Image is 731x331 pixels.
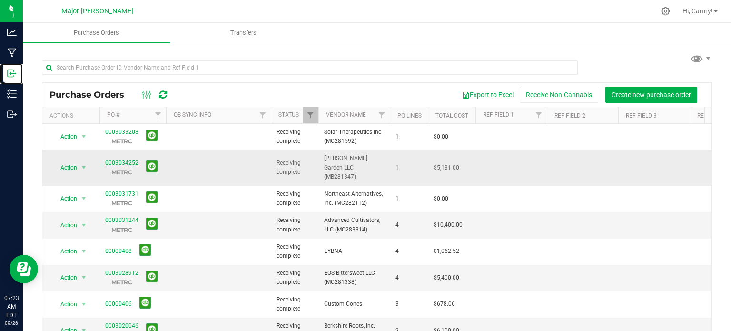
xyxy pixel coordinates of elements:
[105,248,132,254] a: 00000408
[277,269,313,287] span: Receiving complete
[395,273,422,282] span: 4
[105,322,138,329] a: 0003020046
[49,112,96,119] div: Actions
[605,87,697,103] button: Create new purchase order
[255,107,271,123] a: Filter
[7,28,17,37] inline-svg: Analytics
[4,320,19,327] p: 09/26
[105,225,138,234] p: METRC
[324,247,384,256] span: EYBNA
[324,128,384,146] span: Solar Therapeutics Inc (MC281592)
[456,87,520,103] button: Export to Excel
[395,163,422,172] span: 1
[61,29,132,37] span: Purchase Orders
[105,217,138,223] a: 0003031244
[7,69,17,78] inline-svg: Inbound
[395,132,422,141] span: 1
[435,112,468,119] a: Total Cost
[277,242,313,261] span: Receiving complete
[324,269,384,287] span: EOS-Bittersweet LLC (MC281338)
[52,245,78,258] span: Action
[326,111,366,118] a: Vendor Name
[105,191,138,197] a: 0003031731
[277,295,313,313] span: Receiving complete
[150,107,166,123] a: Filter
[626,112,657,119] a: Ref Field 3
[10,255,38,283] iframe: Resource center
[52,219,78,232] span: Action
[660,7,672,16] div: Manage settings
[434,273,459,282] span: $5,400.00
[697,112,728,119] a: Ref Field 4
[374,107,390,123] a: Filter
[303,107,318,123] a: Filter
[78,192,90,205] span: select
[277,216,313,234] span: Receiving complete
[105,160,138,166] a: 0003034252
[395,221,422,230] span: 4
[61,7,133,15] span: Major [PERSON_NAME]
[395,247,422,256] span: 4
[434,194,448,203] span: $0.00
[107,111,119,118] a: PO #
[105,199,138,208] p: METRC
[277,128,313,146] span: Receiving complete
[395,194,422,203] span: 1
[78,271,90,284] span: select
[520,87,598,103] button: Receive Non-Cannabis
[434,132,448,141] span: $0.00
[105,278,138,287] p: METRC
[52,298,78,311] span: Action
[78,161,90,174] span: select
[42,60,578,75] input: Search Purchase Order ID, Vendor Name and Ref Field 1
[174,111,211,118] a: QB Sync Info
[531,107,547,123] a: Filter
[7,48,17,58] inline-svg: Manufacturing
[170,23,317,43] a: Transfers
[434,247,459,256] span: $1,062.52
[217,29,269,37] span: Transfers
[105,301,132,307] a: 00000406
[278,111,299,118] a: Status
[682,7,713,15] span: Hi, Camry!
[277,159,313,177] span: Receiving complete
[324,216,384,234] span: Advanced Cultivators, LLC (MC283314)
[49,90,134,100] span: Purchase Orders
[78,298,90,311] span: select
[105,168,138,177] p: METRC
[483,111,514,118] a: Ref Field 1
[324,190,384,208] span: Northeast Alternatives, Inc. (MC282112)
[434,221,463,230] span: $10,400.00
[105,137,138,146] p: METRC
[52,130,78,143] span: Action
[324,154,384,181] span: [PERSON_NAME] Garden LLC (MB281347)
[612,91,691,99] span: Create new purchase order
[52,271,78,284] span: Action
[554,112,585,119] a: Ref Field 2
[7,110,17,119] inline-svg: Outbound
[397,112,422,119] a: PO Lines
[4,294,19,320] p: 07:23 AM EDT
[23,23,170,43] a: Purchase Orders
[52,161,78,174] span: Action
[7,89,17,99] inline-svg: Inventory
[434,300,455,309] span: $678.06
[277,190,313,208] span: Receiving complete
[324,300,384,309] span: Custom Cones
[434,163,459,172] span: $5,131.00
[78,130,90,143] span: select
[105,270,138,276] a: 0003028912
[395,300,422,309] span: 3
[78,245,90,258] span: select
[52,192,78,205] span: Action
[105,129,138,135] a: 0003033208
[78,219,90,232] span: select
